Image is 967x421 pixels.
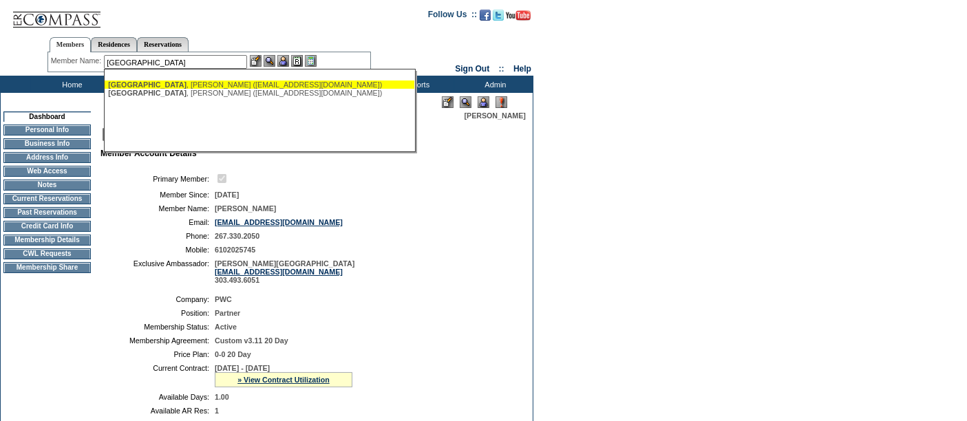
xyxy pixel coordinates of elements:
[215,393,229,401] span: 1.00
[215,232,259,240] span: 267.330.2050
[478,96,489,108] img: Impersonate
[455,64,489,74] a: Sign Out
[106,246,209,254] td: Mobile:
[215,407,219,415] span: 1
[106,393,209,401] td: Available Days:
[3,152,91,163] td: Address Info
[499,64,504,74] span: ::
[3,248,91,259] td: CWL Requests
[3,262,91,273] td: Membership Share
[428,8,477,25] td: Follow Us ::
[215,323,237,331] span: Active
[106,232,209,240] td: Phone:
[496,96,507,108] img: Log Concern/Member Elevation
[3,125,91,136] td: Personal Info
[137,37,189,52] a: Reservations
[50,37,92,52] a: Members
[480,10,491,21] img: Become our fan on Facebook
[51,55,104,67] div: Member Name:
[106,259,209,284] td: Exclusive Ambassador:
[106,172,209,185] td: Primary Member:
[3,207,91,218] td: Past Reservations
[106,218,209,226] td: Email:
[264,55,275,67] img: View
[106,204,209,213] td: Member Name:
[3,111,91,122] td: Dashboard
[215,218,343,226] a: [EMAIL_ADDRESS][DOMAIN_NAME]
[465,111,526,120] span: [PERSON_NAME]
[215,259,354,284] span: [PERSON_NAME][GEOGRAPHIC_DATA] 303.493.6051
[91,37,137,52] a: Residences
[106,364,209,387] td: Current Contract:
[106,309,209,317] td: Position:
[513,64,531,74] a: Help
[31,76,110,93] td: Home
[454,76,533,93] td: Admin
[3,193,91,204] td: Current Reservations
[106,191,209,199] td: Member Since:
[215,336,288,345] span: Custom v3.11 20 Day
[3,138,91,149] td: Business Info
[250,55,262,67] img: b_edit.gif
[506,10,531,21] img: Subscribe to our YouTube Channel
[493,10,504,21] img: Follow us on Twitter
[100,120,375,147] img: pgTtlDashboard.gif
[106,336,209,345] td: Membership Agreement:
[460,96,471,108] img: View Mode
[3,221,91,232] td: Credit Card Info
[237,376,330,384] a: » View Contract Utilization
[277,55,289,67] img: Impersonate
[108,80,187,89] span: [GEOGRAPHIC_DATA]
[480,14,491,22] a: Become our fan on Facebook
[215,295,232,303] span: PWC
[108,89,187,97] span: [GEOGRAPHIC_DATA]
[108,89,411,97] div: , [PERSON_NAME] ([EMAIL_ADDRESS][DOMAIN_NAME])
[305,55,317,67] img: b_calculator.gif
[215,309,240,317] span: Partner
[108,80,411,89] div: , [PERSON_NAME] ([EMAIL_ADDRESS][DOMAIN_NAME])
[106,295,209,303] td: Company:
[215,350,251,358] span: 0-0 20 Day
[106,407,209,415] td: Available AR Res:
[215,364,270,372] span: [DATE] - [DATE]
[106,323,209,331] td: Membership Status:
[215,268,343,276] a: [EMAIL_ADDRESS][DOMAIN_NAME]
[106,350,209,358] td: Price Plan:
[100,149,197,158] b: Member Account Details
[506,14,531,22] a: Subscribe to our YouTube Channel
[493,14,504,22] a: Follow us on Twitter
[291,55,303,67] img: Reservations
[3,235,91,246] td: Membership Details
[215,204,276,213] span: [PERSON_NAME]
[215,191,239,199] span: [DATE]
[3,166,91,177] td: Web Access
[3,180,91,191] td: Notes
[442,96,454,108] img: Edit Mode
[215,246,255,254] span: 6102025745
